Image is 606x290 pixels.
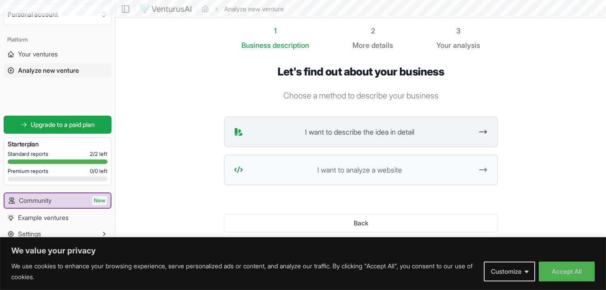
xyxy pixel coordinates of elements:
span: 0 / 0 left [90,168,107,175]
p: Choose a method to describe your business [224,89,498,102]
span: Your ventures [18,50,58,59]
button: Settings [4,227,111,241]
span: analysis [453,41,480,50]
span: details [371,41,393,50]
button: Accept All [539,262,595,281]
span: Community [19,196,51,205]
button: I want to analyze a website [224,154,498,185]
h1: Let's find out about your business [224,65,498,79]
div: 1 [241,25,309,36]
span: Premium reports [8,168,48,175]
span: More [352,40,370,51]
div: 2 [352,25,393,36]
a: Upgrade to a paid plan [4,116,111,134]
a: Example ventures [4,210,111,225]
button: Customize [484,262,535,281]
span: Upgrade to a paid plan [31,120,95,129]
button: Back [224,214,498,232]
span: I want to describe the idea in detail [247,126,473,137]
button: I want to describe the idea in detail [224,117,498,147]
div: 3 [436,25,480,36]
span: Example ventures [18,213,69,222]
h3: Starter plan [8,140,107,149]
span: Standard reports [8,150,48,158]
a: Your ventures [4,47,111,61]
a: Analyze new venture [4,63,111,78]
a: CommunityNew [5,193,111,208]
span: Business [241,40,271,51]
span: New [92,196,107,205]
span: 2 / 2 left [90,150,107,158]
span: Analyze new venture [18,66,79,75]
p: We use cookies to enhance your browsing experience, serve personalized ads or content, and analyz... [11,261,477,282]
p: We value your privacy [11,245,595,256]
div: Platform [4,33,111,47]
span: Settings [18,229,41,239]
span: I want to analyze a website [247,164,473,175]
span: description [273,41,309,50]
span: Your [436,40,451,51]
